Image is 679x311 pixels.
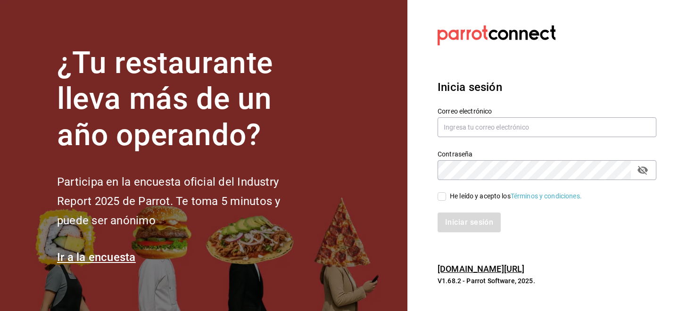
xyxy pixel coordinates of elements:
[635,162,651,178] button: passwordField
[438,117,656,137] input: Ingresa tu correo electrónico
[438,150,656,157] label: Contraseña
[450,191,582,201] div: He leído y acepto los
[57,172,312,230] h2: Participa en la encuesta oficial del Industry Report 2025 de Parrot. Te toma 5 minutos y puede se...
[438,79,656,96] h3: Inicia sesión
[438,264,524,274] a: [DOMAIN_NAME][URL]
[511,192,582,200] a: Términos y condiciones.
[57,45,312,154] h1: ¿Tu restaurante lleva más de un año operando?
[438,107,656,114] label: Correo electrónico
[57,251,136,264] a: Ir a la encuesta
[438,276,656,286] p: V1.68.2 - Parrot Software, 2025.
